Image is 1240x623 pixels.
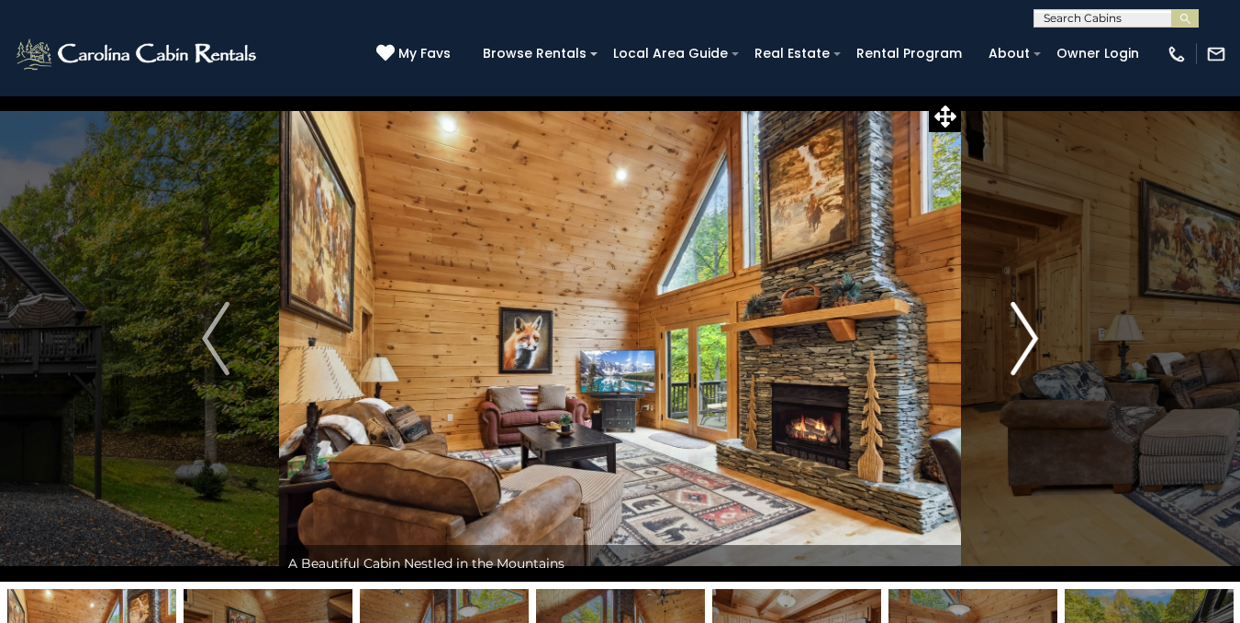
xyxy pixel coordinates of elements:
[1206,44,1226,64] img: mail-regular-white.png
[14,36,262,72] img: White-1-2.png
[398,44,451,63] span: My Favs
[745,39,839,68] a: Real Estate
[279,545,961,582] div: A Beautiful Cabin Nestled in the Mountains
[1167,44,1187,64] img: phone-regular-white.png
[1011,302,1038,375] img: arrow
[152,95,279,582] button: Previous
[376,44,455,64] a: My Favs
[979,39,1039,68] a: About
[847,39,971,68] a: Rental Program
[1047,39,1148,68] a: Owner Login
[961,95,1088,582] button: Next
[202,302,229,375] img: arrow
[474,39,596,68] a: Browse Rentals
[604,39,737,68] a: Local Area Guide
